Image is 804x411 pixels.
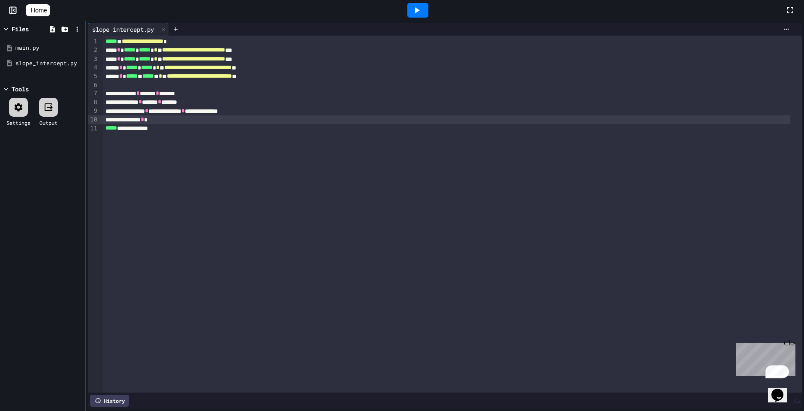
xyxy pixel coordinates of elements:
div: 6 [88,81,99,90]
div: 3 [88,55,99,63]
div: Settings [6,119,30,127]
div: 5 [88,72,99,81]
div: slope_intercept.py [88,23,169,36]
div: slope_intercept.py [15,59,82,68]
div: main.py [15,44,82,52]
div: Output [39,119,57,127]
div: 8 [88,98,99,107]
div: slope_intercept.py [88,25,158,34]
iframe: chat widget [768,377,795,402]
div: 2 [88,46,99,54]
div: 9 [88,107,99,115]
div: 4 [88,63,99,72]
iframe: chat widget [733,339,795,376]
div: Chat with us now!Close [3,3,59,54]
div: 1 [88,37,99,46]
div: 11 [88,124,99,133]
a: Home [26,4,50,16]
div: To enrich screen reader interactions, please activate Accessibility in Grammarly extension settings [103,36,802,393]
div: Files [12,24,29,33]
span: Home [31,6,47,15]
div: 7 [88,89,99,98]
div: 10 [88,115,99,124]
div: Tools [12,85,29,94]
div: History [90,395,129,407]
